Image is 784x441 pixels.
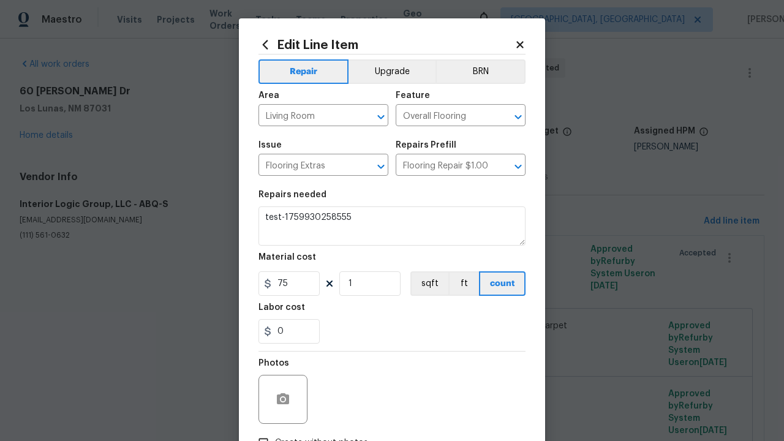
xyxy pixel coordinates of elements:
h5: Material cost [258,253,316,262]
h5: Area [258,91,279,100]
button: Open [510,158,527,175]
h5: Photos [258,359,289,367]
h2: Edit Line Item [258,38,514,51]
button: BRN [435,59,526,84]
h5: Repairs needed [258,190,326,199]
h5: Feature [396,91,430,100]
button: count [479,271,526,296]
button: Open [372,158,390,175]
h5: Issue [258,141,282,149]
button: Open [510,108,527,126]
button: ft [448,271,479,296]
h5: Labor cost [258,303,305,312]
textarea: test-1759930258555 [258,206,526,246]
button: sqft [410,271,448,296]
button: Upgrade [349,59,436,84]
button: Open [372,108,390,126]
button: Repair [258,59,349,84]
h5: Repairs Prefill [396,141,456,149]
